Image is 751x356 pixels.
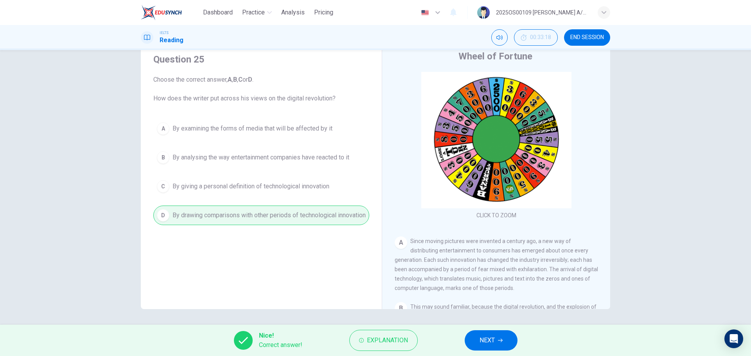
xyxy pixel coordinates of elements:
[465,330,517,351] button: NEXT
[395,302,407,315] div: B
[153,53,369,66] h4: Question 25
[480,335,495,346] span: NEXT
[160,36,183,45] h1: Reading
[141,5,182,20] img: EduSynch logo
[160,30,169,36] span: IELTS
[458,50,532,63] h4: Wheel of Fortune
[496,8,588,17] div: 2025OS00109 [PERSON_NAME] A/P SWATHESAM
[514,29,558,46] div: Hide
[367,335,408,346] span: Explanation
[238,76,243,83] b: C
[239,5,275,20] button: Practice
[530,34,551,41] span: 00:33:18
[153,75,369,103] span: Choose the correct answer, , , or . How does the writer put across his views on the digital revol...
[278,5,308,20] button: Analysis
[281,8,305,17] span: Analysis
[491,29,508,46] div: Mute
[200,5,236,20] button: Dashboard
[311,5,336,20] button: Pricing
[349,330,418,351] button: Explanation
[141,5,200,20] a: EduSynch logo
[477,6,490,19] img: Profile picture
[228,76,232,83] b: A
[259,331,302,340] span: Nice!
[570,34,604,41] span: END SESSION
[259,340,302,350] span: Correct answer!
[724,329,743,348] div: Open Intercom Messenger
[203,8,233,17] span: Dashboard
[514,29,558,46] button: 00:33:18
[395,238,598,291] span: Since moving pictures were invented a century ago, a new way of distributing entertainment to con...
[564,29,610,46] button: END SESSION
[314,8,333,17] span: Pricing
[233,76,237,83] b: B
[420,10,430,16] img: en
[395,236,407,249] div: A
[248,76,252,83] b: D
[242,8,265,17] span: Practice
